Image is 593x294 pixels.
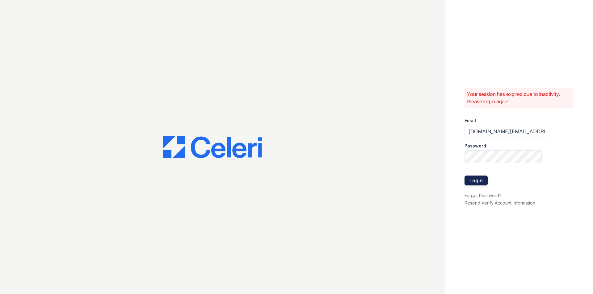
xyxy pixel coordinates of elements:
[465,118,476,124] label: Email
[465,200,535,205] a: Resend Verify Account Information
[465,193,501,198] a: Forgot Password?
[465,143,486,149] label: Password
[467,90,571,105] p: Your session has expired due to inactivity. Please log in again.
[465,176,488,185] button: Login
[163,136,262,158] img: CE_Logo_Blue-a8612792a0a2168367f1c8372b55b34899dd931a85d93a1a3d3e32e68fde9ad4.png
